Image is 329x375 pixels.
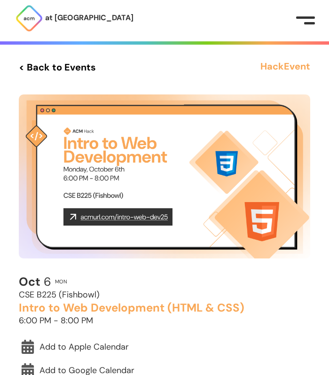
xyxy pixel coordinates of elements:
[19,316,93,326] h2: 6:00 PM - 8:00 PM
[260,59,310,76] h3: Hack Event
[15,4,133,32] a: at [GEOGRAPHIC_DATA]
[55,279,67,284] h2: Mon
[19,274,40,289] b: Oct
[15,4,43,32] img: ACM Logo
[19,275,51,289] h2: 6
[19,94,310,258] img: Event Cover Photo
[19,59,96,76] a: < Back to Events
[19,336,310,358] a: Add to Apple Calendar
[19,302,244,314] h2: Intro to Web Development (HTML & CSS)
[19,290,100,300] h2: CSE B225 (Fishbowl)
[45,12,133,24] p: at [GEOGRAPHIC_DATA]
